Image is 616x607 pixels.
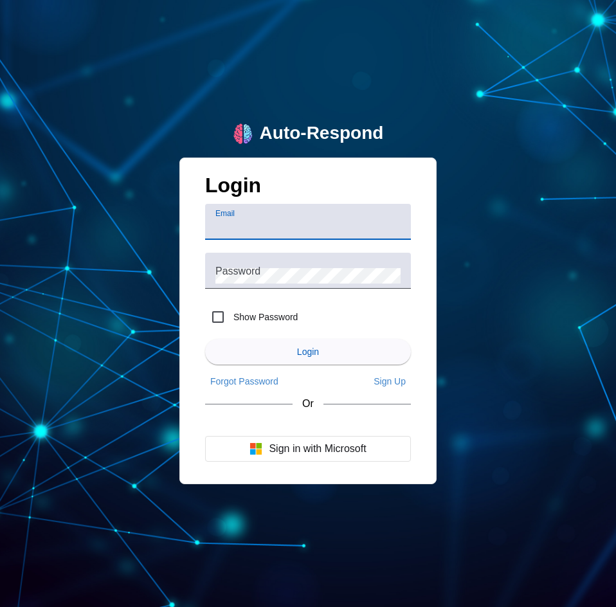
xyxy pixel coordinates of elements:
[215,210,235,218] mat-label: Email
[249,442,262,455] img: Microsoft logo
[233,123,384,145] a: logoAuto-Respond
[374,376,406,386] span: Sign Up
[205,339,411,365] button: Login
[233,123,253,144] img: logo
[205,436,411,462] button: Sign in with Microsoft
[205,174,411,204] h1: Login
[297,347,319,357] span: Login
[210,376,278,386] span: Forgot Password
[302,398,314,410] span: Or
[215,266,260,276] mat-label: Password
[231,311,298,323] label: Show Password
[260,123,384,145] div: Auto-Respond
